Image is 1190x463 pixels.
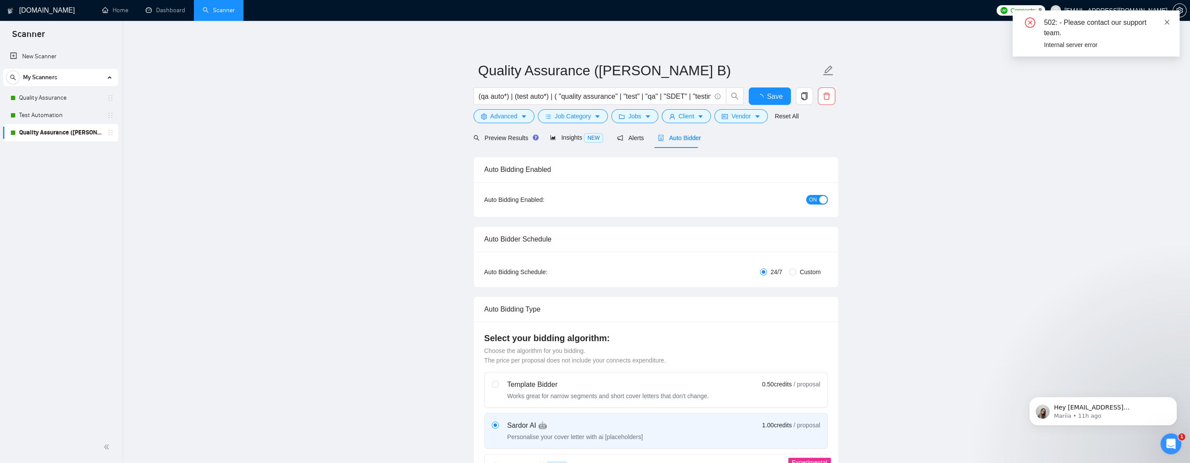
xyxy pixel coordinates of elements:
[726,87,743,105] button: search
[1044,17,1169,38] div: 502: - Please contact our support team.
[1160,433,1181,454] iframe: Intercom live chat
[107,112,114,119] span: holder
[762,420,792,430] span: 1.00 credits
[1053,7,1059,13] span: user
[203,7,235,14] a: searchScanner
[19,89,102,107] a: Quality Assurance
[102,7,128,14] a: homeHome
[796,92,813,100] span: copy
[3,48,118,65] li: New Scanner
[669,113,675,120] span: user
[628,111,641,121] span: Jobs
[767,91,783,102] span: Save
[818,87,835,105] button: delete
[679,111,694,121] span: Client
[521,113,527,120] span: caret-down
[3,69,118,141] li: My Scanners
[594,113,600,120] span: caret-down
[19,124,102,141] a: Quality Assurance ([PERSON_NAME] B)
[1173,7,1187,14] a: setting
[1000,7,1007,14] img: upwork-logo.png
[645,113,651,120] span: caret-down
[1164,19,1170,25] span: close
[584,133,603,143] span: NEW
[749,87,791,105] button: Save
[5,28,52,46] span: Scanner
[107,94,114,101] span: holder
[484,227,828,252] div: Auto Bidder Schedule
[507,392,709,400] div: Works great for narrow segments and short cover letters that don't change.
[796,87,813,105] button: copy
[550,134,556,141] span: area-chart
[550,134,603,141] span: Insights
[1038,6,1042,15] span: 8
[481,113,487,120] span: setting
[473,109,534,123] button: settingAdvancedcaret-down
[10,48,111,65] a: New Scanner
[1173,3,1187,17] button: setting
[473,134,536,141] span: Preview Results
[1025,17,1035,28] span: close-circle
[484,195,599,205] div: Auto Bidding Enabled:
[818,92,835,100] span: delete
[714,109,767,123] button: idcardVendorcaret-down
[1173,7,1186,14] span: setting
[538,109,608,123] button: barsJob Categorycaret-down
[617,135,623,141] span: notification
[23,69,57,86] span: My Scanners
[7,74,20,81] span: search
[731,111,750,121] span: Vendor
[507,420,643,431] div: Sardor AI 🤖
[658,135,664,141] span: robot
[479,91,711,102] input: Search Freelance Jobs...
[611,109,658,123] button: folderJobscaret-down
[473,135,480,141] span: search
[484,157,828,182] div: Auto Bidding Enabled
[38,25,150,144] span: Hey [EMAIL_ADDRESS][DOMAIN_NAME], Looks like your Upwork agency QA Fiction ran out of connects. W...
[7,4,13,18] img: logo
[1010,6,1037,15] span: Connects:
[767,267,786,277] span: 24/7
[775,111,799,121] a: Reset All
[809,195,817,205] span: ON
[484,347,666,364] span: Choose the algorithm for you bidding. The price per proposal does not include your connects expen...
[796,267,824,277] span: Custom
[6,70,20,84] button: search
[617,134,644,141] span: Alerts
[658,134,701,141] span: Auto Bidder
[1016,379,1190,440] iframe: Intercom notifications message
[484,297,828,322] div: Auto Bidding Type
[38,34,150,41] p: Message from Mariia, sent 11h ago
[1044,40,1169,50] div: Internal server error
[722,113,728,120] span: idcard
[727,92,743,100] span: search
[507,433,643,441] div: Personalise your cover letter with ai [placeholders]
[545,113,551,120] span: bars
[19,107,102,124] a: Test Automation
[1178,433,1185,440] span: 1
[478,60,821,81] input: Scanner name...
[490,111,517,121] span: Advanced
[555,111,591,121] span: Job Category
[103,443,112,451] span: double-left
[754,113,760,120] span: caret-down
[507,379,709,390] div: Template Bidder
[715,94,720,99] span: info-circle
[697,113,703,120] span: caret-down
[793,421,820,429] span: / proposal
[757,94,767,101] span: loading
[484,267,599,277] div: Auto Bidding Schedule:
[793,380,820,389] span: / proposal
[107,129,114,136] span: holder
[146,7,185,14] a: dashboardDashboard
[619,113,625,120] span: folder
[823,65,834,76] span: edit
[762,379,792,389] span: 0.50 credits
[662,109,711,123] button: userClientcaret-down
[484,332,828,344] h4: Select your bidding algorithm:
[532,134,540,141] div: Tooltip anchor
